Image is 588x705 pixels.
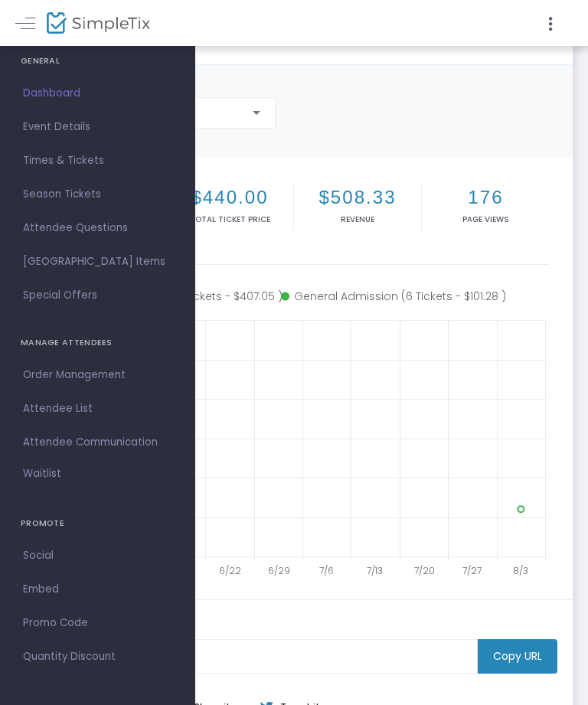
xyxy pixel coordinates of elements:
[21,508,175,539] h4: PROMOTE
[23,647,172,667] span: Quantity Discount
[23,399,172,419] span: Attendee List
[268,564,290,577] text: 6/29
[23,286,172,305] span: Special Offers
[462,564,482,577] text: 7/27
[319,564,334,577] text: 7/6
[23,466,61,481] span: Waitlist
[297,214,418,225] p: Revenue
[23,83,172,103] span: Dashboard
[219,564,241,577] text: 6/22
[297,187,418,209] h2: $508.33
[414,564,435,577] text: 7/20
[23,184,172,204] span: Season Tickets
[425,187,547,209] h2: 176
[21,46,175,77] h4: GENERAL
[478,639,557,674] m-button: Copy URL
[23,365,172,385] span: Order Management
[169,187,290,209] h2: $440.00
[169,214,290,225] p: Total Ticket Price
[23,218,172,238] span: Attendee Questions
[23,432,172,452] span: Attendee Communication
[23,117,172,137] span: Event Details
[23,579,172,599] span: Embed
[23,546,172,566] span: Social
[23,613,172,633] span: Promo Code
[513,564,528,577] text: 8/3
[23,252,172,272] span: [GEOGRAPHIC_DATA] Items
[425,214,547,225] p: Page Views
[367,564,383,577] text: 7/13
[23,151,172,171] span: Times & Tickets
[21,328,175,358] h4: MANAGE ATTENDEES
